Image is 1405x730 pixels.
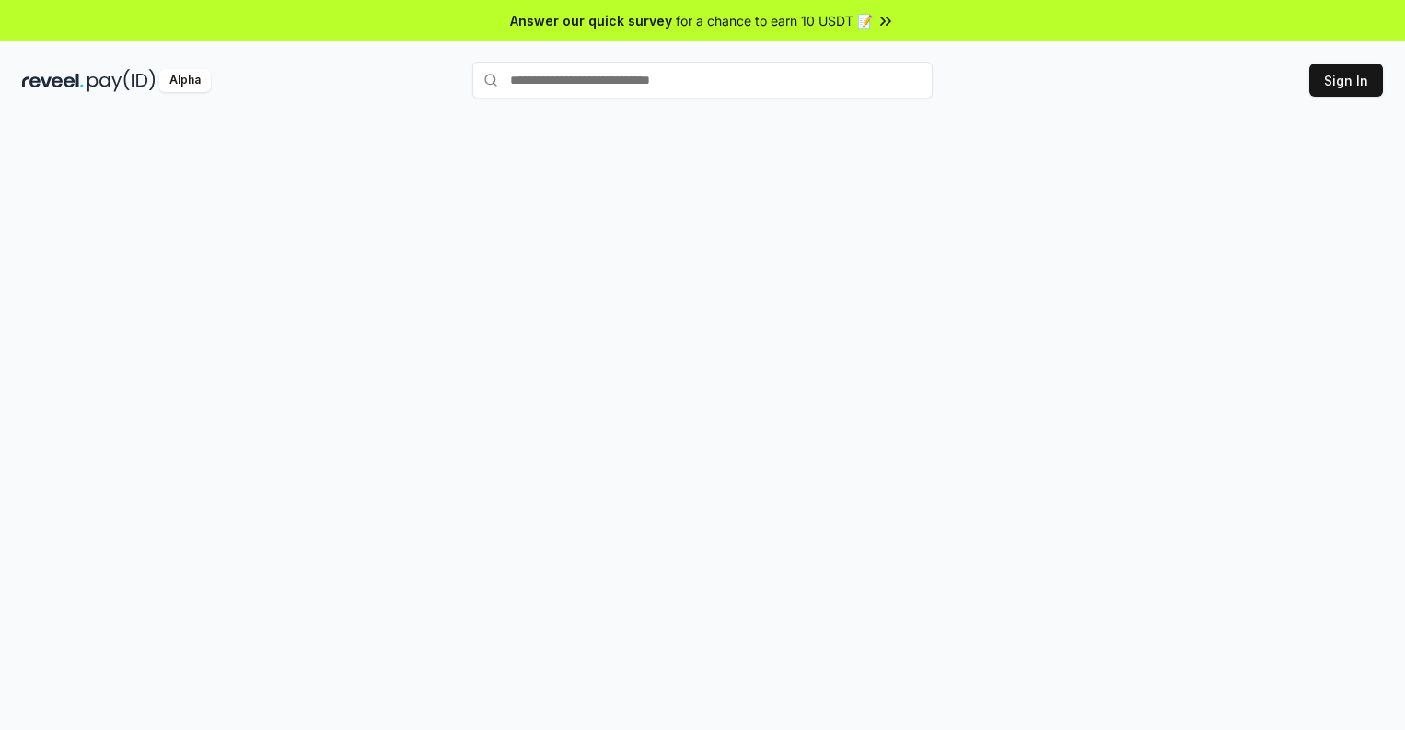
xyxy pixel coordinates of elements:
[676,11,873,30] span: for a chance to earn 10 USDT 📝
[510,11,672,30] span: Answer our quick survey
[1309,64,1383,97] button: Sign In
[87,69,156,92] img: pay_id
[22,69,84,92] img: reveel_dark
[159,69,211,92] div: Alpha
